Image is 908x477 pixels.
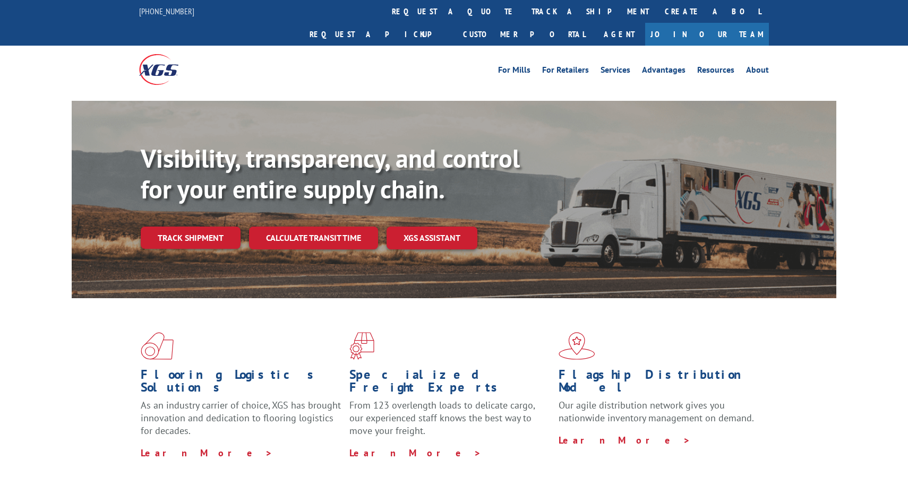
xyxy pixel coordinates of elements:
img: xgs-icon-total-supply-chain-intelligence-red [141,332,174,360]
a: Learn More > [349,447,482,459]
a: Calculate transit time [249,227,378,249]
p: From 123 overlength loads to delicate cargo, our experienced staff knows the best way to move you... [349,399,550,446]
a: Agent [593,23,645,46]
span: Our agile distribution network gives you nationwide inventory management on demand. [559,399,754,424]
b: Visibility, transparency, and control for your entire supply chain. [141,142,520,205]
a: Track shipment [141,227,241,249]
h1: Flooring Logistics Solutions [141,368,341,399]
a: Learn More > [141,447,273,459]
h1: Specialized Freight Experts [349,368,550,399]
h1: Flagship Distribution Model [559,368,759,399]
a: Advantages [642,66,686,77]
a: About [746,66,769,77]
a: Customer Portal [455,23,593,46]
img: xgs-icon-focused-on-flooring-red [349,332,374,360]
a: Request a pickup [302,23,455,46]
a: Resources [697,66,734,77]
a: [PHONE_NUMBER] [139,6,194,16]
img: xgs-icon-flagship-distribution-model-red [559,332,595,360]
a: For Retailers [542,66,589,77]
a: Learn More > [559,434,691,446]
a: Services [601,66,630,77]
a: Join Our Team [645,23,769,46]
a: For Mills [498,66,530,77]
a: XGS ASSISTANT [387,227,477,249]
span: As an industry carrier of choice, XGS has brought innovation and dedication to flooring logistics... [141,399,341,437]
